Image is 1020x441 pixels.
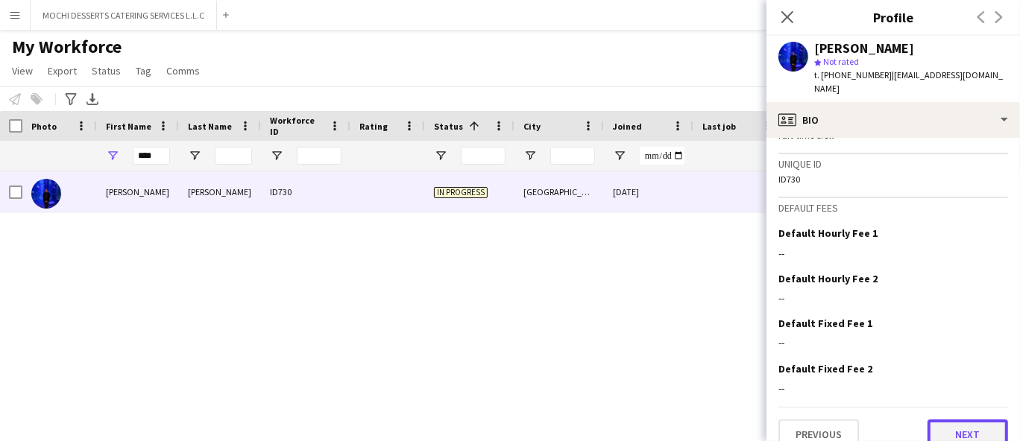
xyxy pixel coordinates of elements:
[523,121,541,132] span: City
[434,187,488,198] span: In progress
[166,64,200,77] span: Comms
[778,226,878,240] h3: Default Hourly Fee 1
[84,90,101,108] app-action-btn: Export XLSX
[270,149,283,162] button: Open Filter Menu
[778,201,1008,215] h3: Default fees
[514,171,604,212] div: [GEOGRAPHIC_DATA]
[778,272,878,285] h3: Default Hourly Fee 2
[12,64,33,77] span: View
[42,61,83,80] a: Export
[613,149,626,162] button: Open Filter Menu
[778,317,872,330] h3: Default Fixed Fee 1
[640,147,684,165] input: Joined Filter Input
[613,121,642,132] span: Joined
[778,381,1008,395] div: --
[12,36,122,58] span: My Workforce
[778,174,1008,185] div: ID730
[31,179,61,209] img: Keysha Zapata
[160,61,206,80] a: Comms
[434,121,463,132] span: Status
[62,90,80,108] app-action-btn: Advanced filters
[702,121,736,132] span: Last job
[106,121,151,132] span: First Name
[778,291,1008,305] div: --
[133,147,170,165] input: First Name Filter Input
[778,247,1008,260] div: --
[188,149,201,162] button: Open Filter Menu
[766,102,1020,138] div: Bio
[778,336,1008,349] div: --
[31,1,217,30] button: MOCHI DESSERTS CATERING SERVICES L.L.C
[814,69,892,80] span: t. [PHONE_NUMBER]
[31,121,57,132] span: Photo
[778,362,872,375] h3: Default Fixed Fee 2
[179,171,261,212] div: [PERSON_NAME]
[434,149,447,162] button: Open Filter Menu
[823,56,859,67] span: Not rated
[814,69,1003,94] span: | [EMAIL_ADDRESS][DOMAIN_NAME]
[86,61,127,80] a: Status
[523,149,537,162] button: Open Filter Menu
[359,121,388,132] span: Rating
[778,157,1008,171] h3: Unique ID
[270,115,324,137] span: Workforce ID
[461,147,506,165] input: Status Filter Input
[130,61,157,80] a: Tag
[550,147,595,165] input: City Filter Input
[297,147,341,165] input: Workforce ID Filter Input
[261,171,350,212] div: ID730
[136,64,151,77] span: Tag
[6,61,39,80] a: View
[97,171,179,212] div: [PERSON_NAME]
[604,171,693,212] div: [DATE]
[188,121,232,132] span: Last Name
[766,7,1020,27] h3: Profile
[92,64,121,77] span: Status
[48,64,77,77] span: Export
[215,147,252,165] input: Last Name Filter Input
[106,149,119,162] button: Open Filter Menu
[814,42,914,55] div: [PERSON_NAME]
